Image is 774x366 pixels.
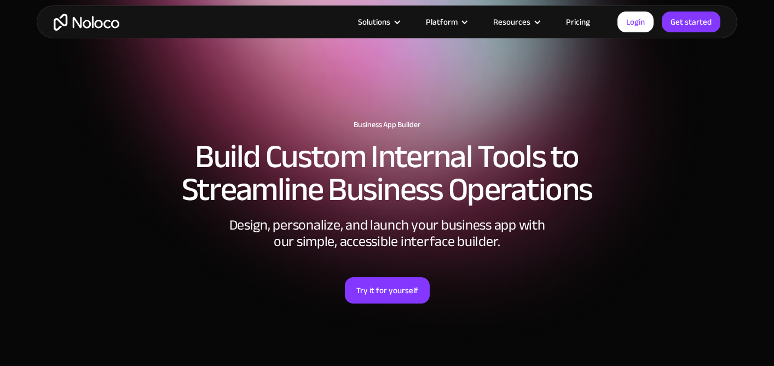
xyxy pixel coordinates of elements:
h2: Build Custom Internal Tools to Streamline Business Operations [48,140,726,206]
a: Get started [662,12,720,32]
div: Solutions [358,15,390,29]
div: Platform [412,15,480,29]
div: Platform [426,15,458,29]
a: home [54,14,119,31]
div: Resources [480,15,552,29]
a: Pricing [552,15,604,29]
div: Design, personalize, and launch your business app with our simple, accessible interface builder. [223,217,551,250]
a: Try it for yourself [345,277,430,304]
div: Solutions [344,15,412,29]
a: Login [617,12,654,32]
div: Resources [493,15,530,29]
h1: Business App Builder [48,121,726,129]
